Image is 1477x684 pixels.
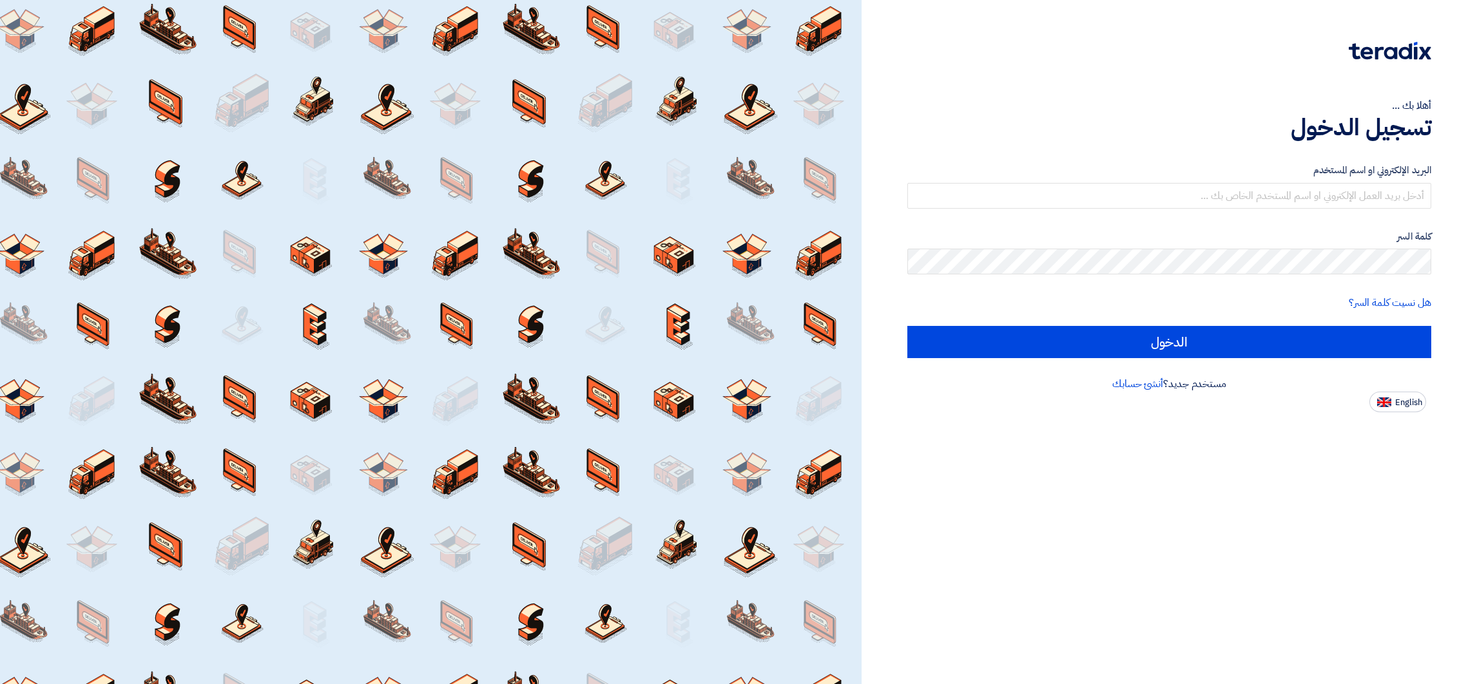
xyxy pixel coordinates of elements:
input: الدخول [907,326,1431,358]
div: أهلا بك ... [907,98,1431,113]
a: هل نسيت كلمة السر؟ [1349,295,1431,310]
a: أنشئ حسابك [1112,376,1163,392]
div: مستخدم جديد؟ [907,376,1431,392]
input: أدخل بريد العمل الإلكتروني او اسم المستخدم الخاص بك ... [907,183,1431,209]
h1: تسجيل الدخول [907,113,1431,142]
button: English [1369,392,1426,412]
img: Teradix logo [1349,42,1431,60]
label: البريد الإلكتروني او اسم المستخدم [907,163,1431,178]
label: كلمة السر [907,229,1431,244]
span: English [1395,398,1422,407]
img: en-US.png [1377,397,1391,407]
